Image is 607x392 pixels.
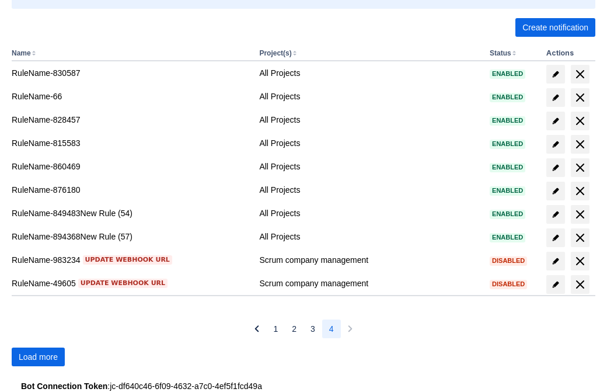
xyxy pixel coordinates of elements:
[247,320,266,338] button: Previous
[551,116,560,126] span: edit
[12,277,250,289] div: RuleName-49605
[12,114,250,126] div: RuleName-828457
[85,255,170,265] span: Update webhook URL
[490,211,525,217] span: Enabled
[285,320,303,338] button: Page 2
[573,91,587,105] span: delete
[12,91,250,102] div: RuleName-66
[551,70,560,79] span: edit
[12,161,250,172] div: RuleName-860469
[490,188,525,194] span: Enabled
[12,207,250,219] div: RuleName-849483New Rule (54)
[551,186,560,196] span: edit
[490,281,527,287] span: Disabled
[12,137,250,149] div: RuleName-815583
[341,320,360,338] button: Next
[259,91,480,102] div: All Projects
[259,231,480,242] div: All Projects
[490,164,525,171] span: Enabled
[247,320,359,338] nav: Pagination
[551,280,560,289] span: edit
[259,114,480,126] div: All Projects
[12,49,31,57] button: Name
[551,140,560,149] span: edit
[12,184,250,196] div: RuleName-876180
[12,254,250,266] div: RuleName-983234
[329,320,334,338] span: 4
[259,184,480,196] div: All Projects
[551,233,560,242] span: edit
[515,18,595,37] button: Create notification
[573,114,587,128] span: delete
[573,254,587,268] span: delete
[573,161,587,175] span: delete
[490,141,525,147] span: Enabled
[573,207,587,221] span: delete
[259,254,480,266] div: Scrum company management
[303,320,322,338] button: Page 3
[573,184,587,198] span: delete
[19,348,58,366] span: Load more
[522,18,588,37] span: Create notification
[490,49,511,57] button: Status
[81,279,165,288] span: Update webhook URL
[573,137,587,151] span: delete
[311,320,315,338] span: 3
[551,210,560,219] span: edit
[21,381,107,391] strong: Bot Connection Token
[12,67,250,79] div: RuleName-830587
[322,320,341,338] button: Page 4
[573,231,587,245] span: delete
[12,348,65,366] button: Load more
[259,207,480,219] div: All Projects
[266,320,285,338] button: Page 1
[259,67,480,79] div: All Projects
[490,71,525,77] span: Enabled
[259,49,291,57] button: Project(s)
[551,256,560,266] span: edit
[490,117,525,124] span: Enabled
[21,380,586,392] div: : jc-df640c46-6f09-4632-a7c0-4ef5f1fcd49a
[551,93,560,102] span: edit
[551,163,560,172] span: edit
[490,94,525,100] span: Enabled
[273,320,278,338] span: 1
[12,231,250,242] div: RuleName-894368New Rule (57)
[259,137,480,149] div: All Projects
[292,320,296,338] span: 2
[490,234,525,241] span: Enabled
[259,277,480,289] div: Scrum company management
[573,67,587,81] span: delete
[490,258,527,264] span: Disabled
[573,277,587,292] span: delete
[259,161,480,172] div: All Projects
[542,46,595,61] th: Actions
